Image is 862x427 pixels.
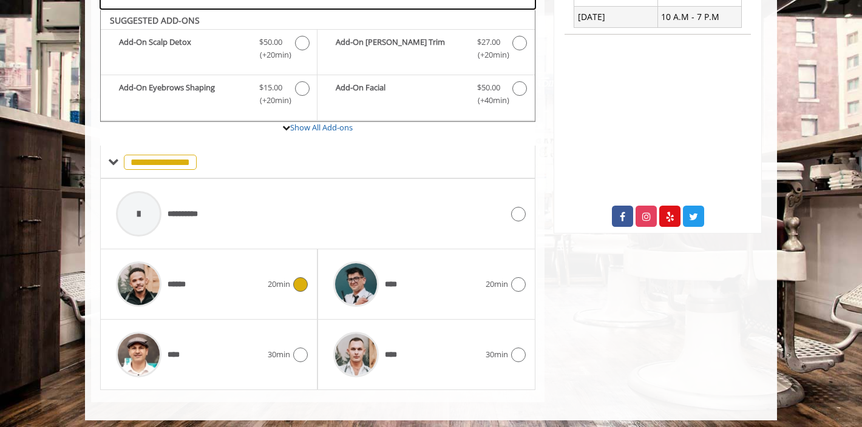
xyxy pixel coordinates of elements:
[268,348,290,361] span: 30min
[470,94,506,107] span: (+40min )
[110,15,200,26] b: SUGGESTED ADD-ONS
[486,278,508,291] span: 20min
[336,81,464,107] b: Add-On Facial
[268,278,290,291] span: 20min
[119,36,247,61] b: Add-On Scalp Detox
[477,81,500,94] span: $50.00
[290,122,353,133] a: Show All Add-ons
[574,7,658,27] td: [DATE]
[253,94,289,107] span: (+20min )
[486,348,508,361] span: 30min
[100,9,535,122] div: The Made Man Senior Barber Haircut Add-onS
[259,36,282,49] span: $50.00
[253,49,289,61] span: (+20min )
[119,81,247,107] b: Add-On Eyebrows Shaping
[336,36,464,61] b: Add-On [PERSON_NAME] Trim
[324,81,528,110] label: Add-On Facial
[324,36,528,64] label: Add-On Beard Trim
[477,36,500,49] span: $27.00
[259,81,282,94] span: $15.00
[107,81,311,110] label: Add-On Eyebrows Shaping
[470,49,506,61] span: (+20min )
[657,7,741,27] td: 10 A.M - 7 P.M
[107,36,311,64] label: Add-On Scalp Detox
